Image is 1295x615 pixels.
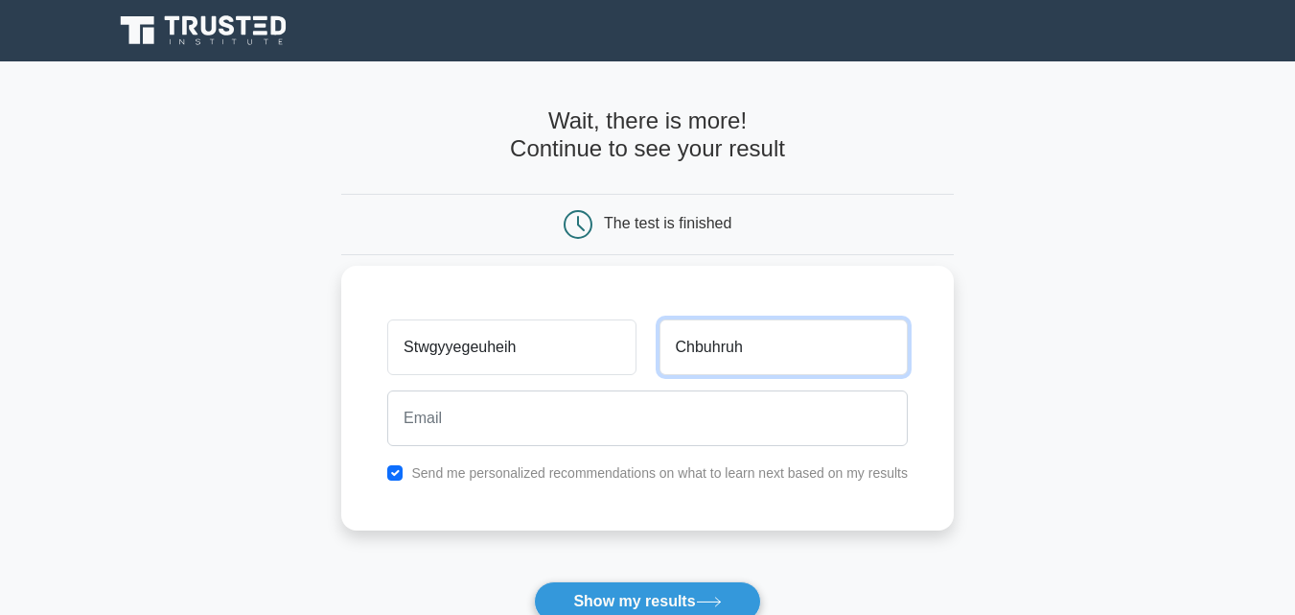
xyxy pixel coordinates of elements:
[341,107,954,163] h4: Wait, there is more! Continue to see your result
[411,465,908,481] label: Send me personalized recommendations on what to learn next based on my results
[387,390,908,446] input: Email
[659,319,908,375] input: Last name
[387,319,636,375] input: First name
[604,215,731,231] div: The test is finished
